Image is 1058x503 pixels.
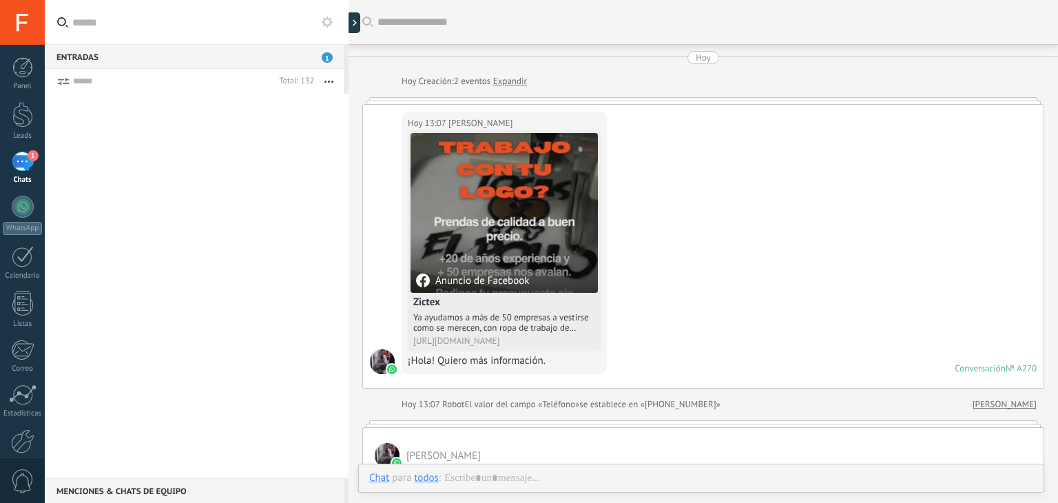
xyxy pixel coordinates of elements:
span: 1 [28,150,39,161]
div: Entradas [45,44,344,69]
h4: Zictex [413,296,595,309]
div: ¡Hola! Quiero más información. [408,354,601,368]
div: Hoy [402,74,419,88]
div: Anuncio de Facebook [416,274,529,287]
span: Alejandro [448,116,512,130]
span: El valor del campo «Teléfono» [465,398,580,411]
div: Conversación [955,362,1006,374]
div: Ya ayudamos a más de 50 empresas a vestirse como se merecen, con ropa de trabajo de calidad, buen... [413,312,595,333]
div: Chats [3,176,43,185]
div: Hoy [696,51,711,64]
div: Hoy 13:07 [402,398,442,411]
div: Calendario [3,271,43,280]
span: Alejandro [406,449,481,462]
a: Anuncio de FacebookZictexYa ayudamos a más de 50 empresas a vestirse como se merecen, con ropa de... [411,133,598,349]
span: para [392,471,411,485]
div: Panel [3,82,43,91]
div: Correo [3,365,43,373]
span: Alejandro [370,349,395,374]
a: [PERSON_NAME] [973,398,1037,411]
span: Robot [442,398,464,410]
div: Menciones & Chats de equipo [45,478,344,503]
div: Total: 132 [273,74,314,88]
div: Hoy 13:07 [408,116,448,130]
img: waba.svg [392,458,402,468]
div: WhatsApp [3,222,42,235]
div: Creación: [402,74,527,88]
span: 2 eventos [454,74,490,88]
a: Expandir [493,74,527,88]
div: [URL][DOMAIN_NAME] [413,336,595,346]
div: Mostrar [346,12,360,33]
div: todos [414,471,438,484]
span: : [439,471,441,485]
div: № A270 [1006,362,1037,374]
div: Listas [3,320,43,329]
span: Alejandro [375,443,400,468]
div: Leads [3,132,43,141]
img: waba.svg [387,365,397,374]
span: se establece en «[PHONE_NUMBER]» [579,398,720,411]
div: Estadísticas [3,409,43,418]
span: 1 [322,52,333,63]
